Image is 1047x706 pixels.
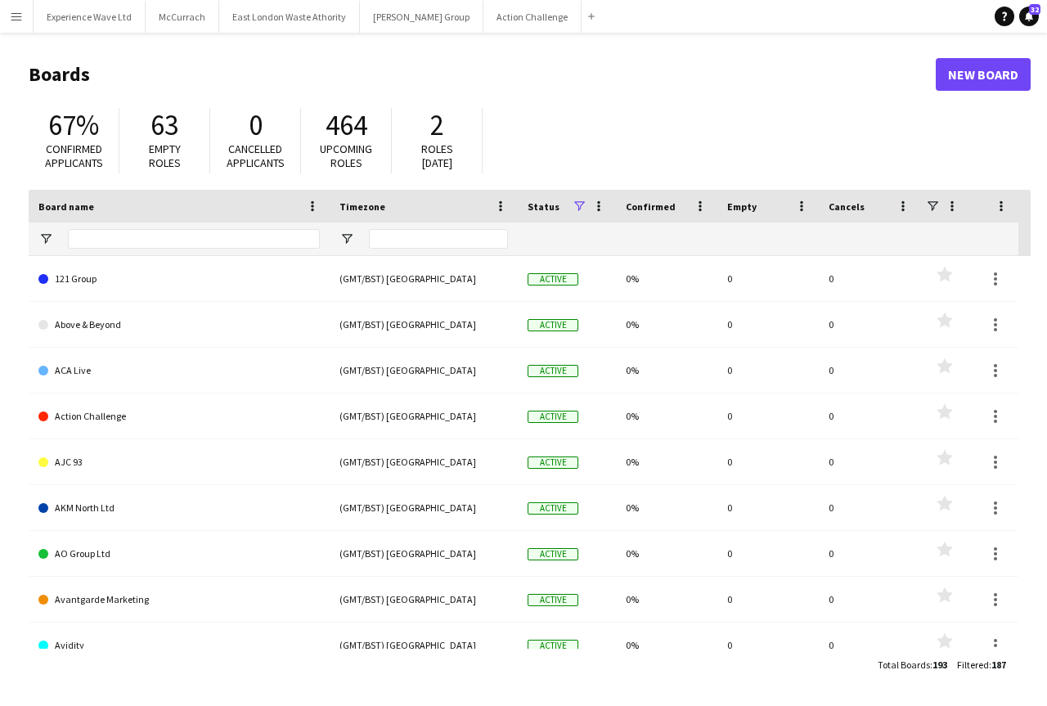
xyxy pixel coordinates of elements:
[957,659,989,671] span: Filtered
[528,411,578,423] span: Active
[38,531,320,577] a: AO Group Ltd
[48,107,99,143] span: 67%
[717,302,819,347] div: 0
[38,232,53,246] button: Open Filter Menu
[38,393,320,439] a: Action Challenge
[149,142,181,170] span: Empty roles
[616,623,717,668] div: 0%
[68,229,320,249] input: Board name Filter Input
[430,107,444,143] span: 2
[330,623,518,668] div: (GMT/BST) [GEOGRAPHIC_DATA]
[528,200,559,213] span: Status
[528,456,578,469] span: Active
[528,640,578,652] span: Active
[932,659,947,671] span: 193
[616,531,717,576] div: 0%
[829,200,865,213] span: Cancels
[717,256,819,301] div: 0
[38,623,320,668] a: Avidity
[717,531,819,576] div: 0
[819,348,920,393] div: 0
[717,623,819,668] div: 0
[819,439,920,484] div: 0
[878,659,930,671] span: Total Boards
[717,577,819,622] div: 0
[616,348,717,393] div: 0%
[528,273,578,286] span: Active
[151,107,178,143] span: 63
[819,577,920,622] div: 0
[528,365,578,377] span: Active
[219,1,360,33] button: East London Waste Athority
[616,577,717,622] div: 0%
[528,594,578,606] span: Active
[616,439,717,484] div: 0%
[330,531,518,576] div: (GMT/BST) [GEOGRAPHIC_DATA]
[616,302,717,347] div: 0%
[320,142,372,170] span: Upcoming roles
[330,348,518,393] div: (GMT/BST) [GEOGRAPHIC_DATA]
[936,58,1031,91] a: New Board
[38,348,320,393] a: ACA Live
[819,393,920,438] div: 0
[227,142,285,170] span: Cancelled applicants
[330,256,518,301] div: (GMT/BST) [GEOGRAPHIC_DATA]
[1019,7,1039,26] a: 32
[339,232,354,246] button: Open Filter Menu
[819,256,920,301] div: 0
[528,319,578,331] span: Active
[528,502,578,515] span: Active
[38,577,320,623] a: Avantgarde Marketing
[326,107,367,143] span: 464
[45,142,103,170] span: Confirmed applicants
[819,485,920,530] div: 0
[421,142,453,170] span: Roles [DATE]
[360,1,483,33] button: [PERSON_NAME] Group
[717,348,819,393] div: 0
[616,485,717,530] div: 0%
[483,1,582,33] button: Action Challenge
[528,548,578,560] span: Active
[616,393,717,438] div: 0%
[330,302,518,347] div: (GMT/BST) [GEOGRAPHIC_DATA]
[878,649,947,681] div: :
[369,229,508,249] input: Timezone Filter Input
[38,200,94,213] span: Board name
[330,577,518,622] div: (GMT/BST) [GEOGRAPHIC_DATA]
[819,531,920,576] div: 0
[38,302,320,348] a: Above & Beyond
[717,485,819,530] div: 0
[29,62,936,87] h1: Boards
[819,623,920,668] div: 0
[626,200,676,213] span: Confirmed
[819,302,920,347] div: 0
[34,1,146,33] button: Experience Wave Ltd
[339,200,385,213] span: Timezone
[957,649,1006,681] div: :
[717,439,819,484] div: 0
[38,439,320,485] a: AJC 93
[717,393,819,438] div: 0
[991,659,1006,671] span: 187
[38,485,320,531] a: AKM North Ltd
[330,393,518,438] div: (GMT/BST) [GEOGRAPHIC_DATA]
[330,439,518,484] div: (GMT/BST) [GEOGRAPHIC_DATA]
[727,200,757,213] span: Empty
[616,256,717,301] div: 0%
[146,1,219,33] button: McCurrach
[38,256,320,302] a: 121 Group
[1029,4,1040,15] span: 32
[249,107,263,143] span: 0
[330,485,518,530] div: (GMT/BST) [GEOGRAPHIC_DATA]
